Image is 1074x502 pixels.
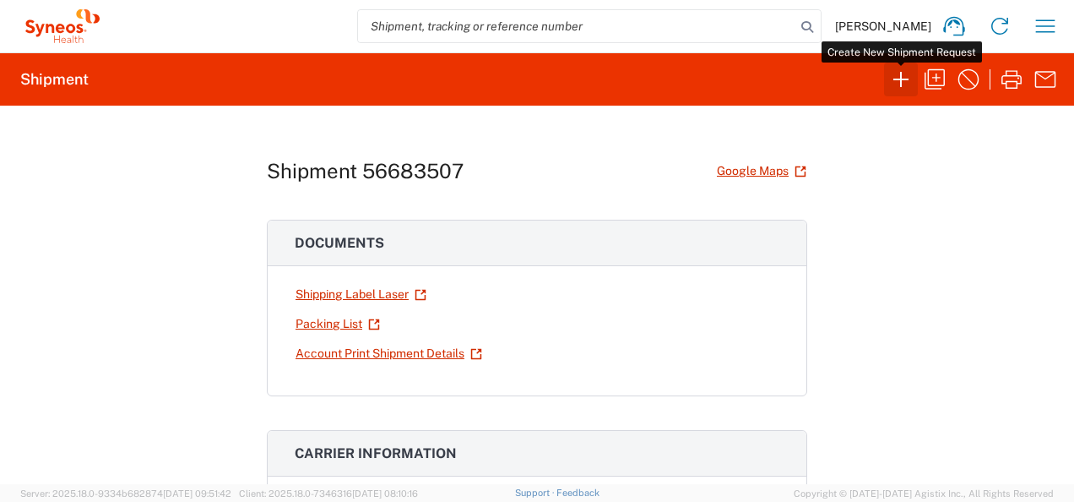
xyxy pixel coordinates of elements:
[515,488,557,498] a: Support
[295,280,427,309] a: Shipping Label Laser
[295,309,381,339] a: Packing List
[163,488,231,499] span: [DATE] 09:51:42
[835,19,931,34] span: [PERSON_NAME]
[352,488,418,499] span: [DATE] 08:10:16
[716,156,807,186] a: Google Maps
[556,488,599,498] a: Feedback
[794,486,1054,501] span: Copyright © [DATE]-[DATE] Agistix Inc., All Rights Reserved
[295,339,483,368] a: Account Print Shipment Details
[20,69,89,90] h2: Shipment
[295,235,384,251] span: Documents
[267,159,464,183] h1: Shipment 56683507
[20,488,231,499] span: Server: 2025.18.0-9334b682874
[358,10,795,42] input: Shipment, tracking or reference number
[239,488,418,499] span: Client: 2025.18.0-7346316
[295,445,457,461] span: Carrier information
